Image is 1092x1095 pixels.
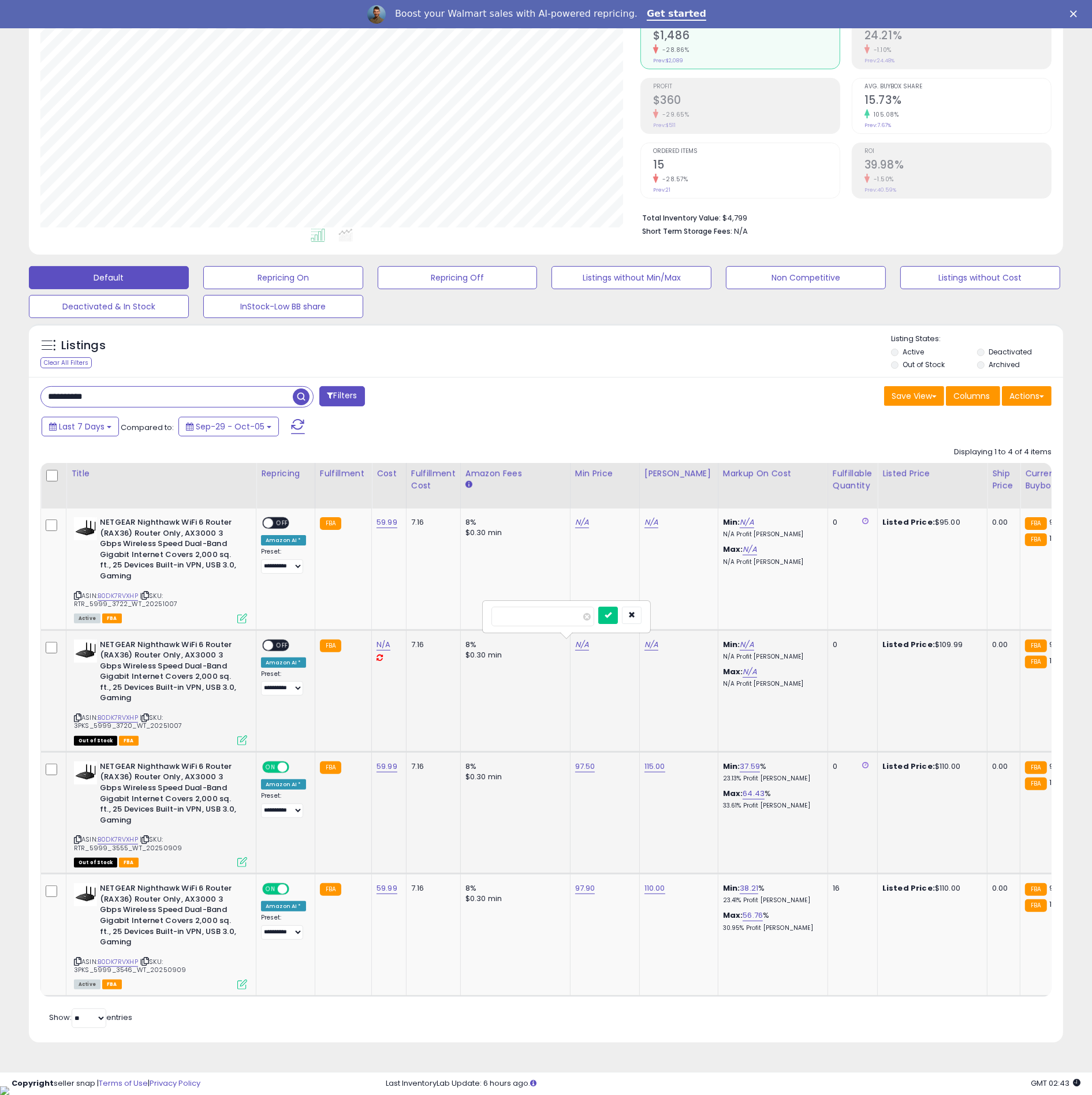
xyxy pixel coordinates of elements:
[644,639,658,651] a: N/A
[882,639,935,650] b: Listed Price:
[98,591,138,601] a: B0DK7RVXHP
[367,5,386,24] img: Profile image for Adrian
[723,788,819,810] div: %
[989,360,1020,369] label: Archived
[833,761,869,772] div: 0
[743,544,756,555] a: N/A
[261,792,306,818] div: Preset:
[946,386,1000,406] button: Columns
[465,883,561,894] div: 8%
[74,517,97,540] img: 31MBRz2zM2L._SL40_.jpg
[411,468,456,492] div: Fulfillment Cost
[653,57,683,64] small: Prev: $2,089
[644,517,658,528] a: N/A
[992,468,1015,492] div: Ship Price
[740,517,754,528] a: N/A
[743,788,765,799] a: 64.43
[642,226,732,236] b: Short Term Storage Fees:
[61,338,106,354] h5: Listings
[644,468,713,480] div: [PERSON_NAME]
[263,884,278,894] span: ON
[59,421,105,432] span: Last 7 Days
[261,468,310,480] div: Repricing
[642,210,1043,224] li: $4,799
[74,957,186,974] span: | SKU: 3PKS_5999_3546_WT_20250909
[102,980,122,989] span: FBA
[954,447,1052,458] div: Displaying 1 to 4 of 4 items
[98,713,138,723] a: B0DK7RVXHP
[377,517,397,528] a: 59.99
[1002,386,1052,406] button: Actions
[1025,883,1046,896] small: FBA
[74,640,247,744] div: ASIN:
[1050,777,1071,788] span: 112.09
[12,1078,54,1089] strong: Copyright
[575,468,635,480] div: Min Price
[74,980,100,989] span: All listings currently available for purchase on Amazon
[740,761,760,772] a: 37.59
[74,761,247,866] div: ASIN:
[99,1078,148,1089] a: Terms of Use
[1050,517,1059,528] span: 93
[718,463,828,509] th: The percentage added to the cost of goods (COGS) that forms the calculator for Min & Max prices.
[71,468,251,480] div: Title
[1025,468,1084,492] div: Current Buybox Price
[551,266,711,289] button: Listings without Min/Max
[864,186,896,193] small: Prev: 40.59%
[653,148,840,155] span: Ordered Items
[320,468,367,480] div: Fulfillment
[723,788,743,799] b: Max:
[723,517,740,528] b: Min:
[74,883,97,906] img: 31MBRz2zM2L._SL40_.jpg
[1070,10,1082,17] div: Close
[119,858,139,868] span: FBA
[1050,533,1071,544] span: 112.09
[992,761,1011,772] div: 0.00
[658,46,690,54] small: -28.86%
[723,761,819,783] div: %
[150,1078,200,1089] a: Privacy Policy
[723,666,743,677] b: Max:
[320,883,341,896] small: FBA
[1025,899,1046,912] small: FBA
[740,883,758,894] a: 38.21
[411,640,452,650] div: 7.16
[882,468,982,480] div: Listed Price
[178,417,279,436] button: Sep-29 - Oct-05
[261,914,306,940] div: Preset:
[465,640,561,650] div: 8%
[261,548,306,574] div: Preset:
[734,226,748,237] span: N/A
[1050,899,1071,910] span: 112.09
[1050,655,1071,666] span: 112.09
[263,762,278,772] span: ON
[74,614,100,623] span: All listings currently available for purchase on Amazon
[723,468,823,480] div: Markup on Cost
[723,896,819,905] p: 23.41% Profit [PERSON_NAME]
[575,517,589,528] a: N/A
[864,148,1051,155] span: ROI
[575,883,595,894] a: 97.90
[884,386,944,406] button: Save View
[653,186,670,193] small: Prev: 21
[743,910,763,921] a: 56.76
[386,1078,1080,1089] div: Last InventoryLab Update: 6 hours ago.
[870,110,899,119] small: 105.08%
[726,266,886,289] button: Non Competitive
[575,761,595,772] a: 97.50
[658,175,688,184] small: -28.57%
[74,858,117,868] span: All listings that are currently out of stock and unavailable for purchase on Amazon
[723,910,819,932] div: %
[377,761,397,772] a: 59.99
[833,468,873,492] div: Fulfillable Quantity
[864,158,1051,174] h2: 39.98%
[882,517,978,528] div: $95.00
[723,558,819,566] p: N/A Profit [PERSON_NAME]
[320,640,341,652] small: FBA
[989,347,1032,357] label: Deactivated
[953,390,990,402] span: Columns
[320,517,341,530] small: FBA
[288,884,306,894] span: OFF
[465,772,561,782] div: $0.30 min
[864,57,895,64] small: Prev: 24.48%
